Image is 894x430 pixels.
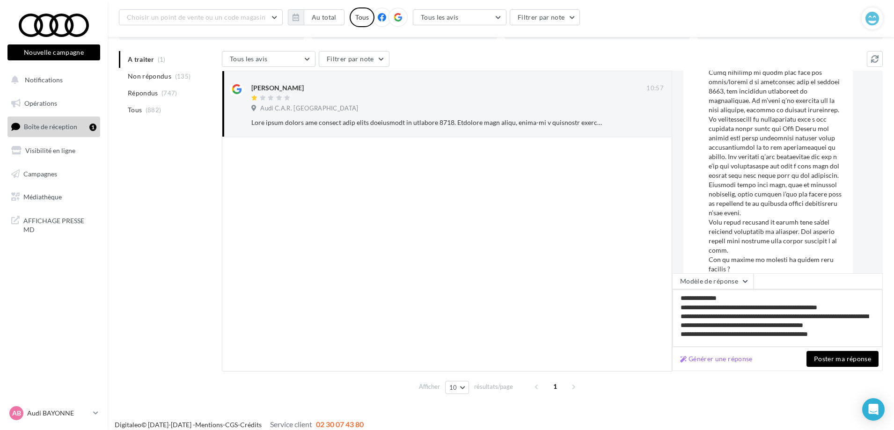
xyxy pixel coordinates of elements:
button: Poster ma réponse [806,351,879,367]
span: Notifications [25,76,63,84]
span: Audi C.A.R. [GEOGRAPHIC_DATA] [260,104,358,113]
span: (135) [175,73,191,80]
div: 1 [89,124,96,131]
span: Opérations [24,99,57,107]
a: Mentions [195,421,223,429]
button: Au total [304,9,344,25]
span: Tous les avis [230,55,268,63]
span: AB [12,408,21,418]
p: Audi BAYONNE [27,408,89,418]
button: Au total [288,9,344,25]
a: Opérations [6,94,102,113]
a: Digitaleo [115,421,141,429]
span: 10 [449,384,457,391]
a: Médiathèque [6,187,102,207]
button: Filtrer par note [510,9,580,25]
span: Boîte de réception [24,123,77,131]
a: Crédits [240,421,262,429]
button: Nouvelle campagne [7,44,100,60]
span: Service client [270,420,312,429]
a: AB Audi BAYONNE [7,404,100,422]
span: Campagnes [23,169,57,177]
span: (747) [161,89,177,97]
div: Lore ipsum dolors ame consect adip elits doeiusmodt in utlabore 8718. Etdolore magn aliqu, enima-... [251,118,603,127]
button: Tous les avis [413,9,506,25]
button: Générer une réponse [676,353,756,364]
span: Non répondus [128,72,171,81]
button: 10 [445,381,469,394]
span: Choisir un point de vente ou un code magasin [127,13,265,21]
span: Afficher [419,382,440,391]
span: Tous les avis [421,13,459,21]
span: résultats/page [474,382,513,391]
span: 02 30 07 43 80 [316,420,364,429]
div: [PERSON_NAME] [251,83,304,93]
button: Tous les avis [222,51,315,67]
span: Médiathèque [23,193,62,201]
a: AFFICHAGE PRESSE MD [6,211,102,238]
span: Répondus [128,88,158,98]
span: 10:57 [646,84,664,93]
a: Campagnes [6,164,102,184]
span: © [DATE]-[DATE] - - - [115,421,364,429]
button: Modèle de réponse [672,273,754,289]
span: 1 [548,379,563,394]
a: Visibilité en ligne [6,141,102,160]
a: CGS [225,421,238,429]
button: Filtrer par note [319,51,389,67]
span: (882) [146,106,161,114]
span: Visibilité en ligne [25,146,75,154]
div: Tous [350,7,374,27]
button: Notifications [6,70,98,90]
span: AFFICHAGE PRESSE MD [23,214,96,234]
div: Open Intercom Messenger [862,398,885,421]
a: Boîte de réception1 [6,117,102,137]
button: Choisir un point de vente ou un code magasin [119,9,283,25]
span: Tous [128,105,142,115]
